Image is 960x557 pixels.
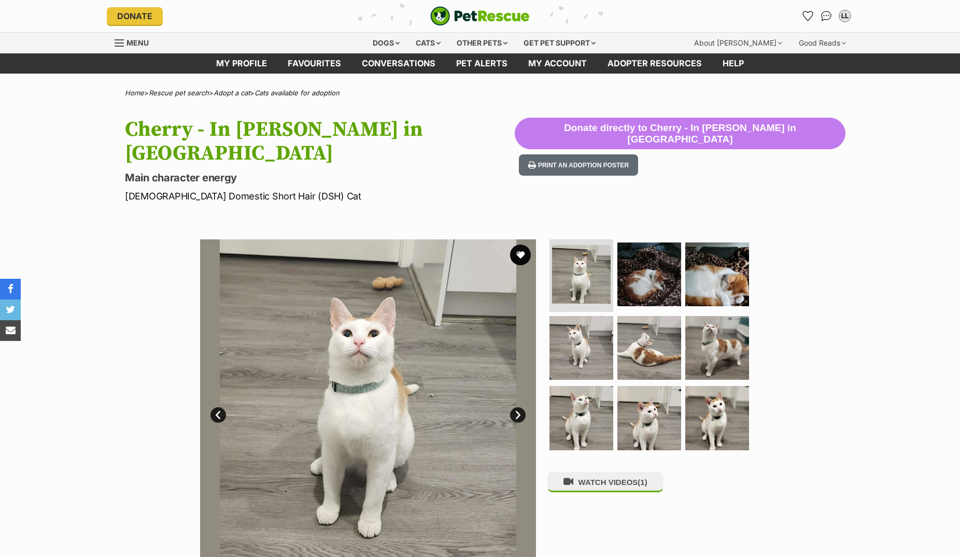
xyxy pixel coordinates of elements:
[214,89,250,97] a: Adopt a cat
[210,407,226,423] a: Prev
[685,242,749,306] img: Photo of Cherry In Foster In Ivanhoe
[510,245,531,265] button: favourite
[597,53,712,74] a: Adopter resources
[617,316,681,380] img: Photo of Cherry In Foster In Ivanhoe
[617,386,681,450] img: Photo of Cherry In Foster In Ivanhoe
[125,118,515,165] h1: Cherry - In [PERSON_NAME] in [GEOGRAPHIC_DATA]
[125,189,515,203] p: [DEMOGRAPHIC_DATA] Domestic Short Hair (DSH) Cat
[840,11,850,21] div: LL
[125,89,144,97] a: Home
[519,154,638,176] button: Print an adoption poster
[799,8,853,24] ul: Account quick links
[255,89,340,97] a: Cats available for adoption
[515,118,845,150] button: Donate directly to Cherry - In [PERSON_NAME] in [GEOGRAPHIC_DATA]
[206,53,277,74] a: My profile
[99,89,861,97] div: > > >
[685,386,749,450] img: Photo of Cherry In Foster In Ivanhoe
[549,386,613,450] img: Photo of Cherry In Foster In Ivanhoe
[687,33,789,53] div: About [PERSON_NAME]
[365,33,407,53] div: Dogs
[818,8,835,24] a: Conversations
[277,53,351,74] a: Favourites
[617,242,681,306] img: Photo of Cherry In Foster In Ivanhoe
[430,6,530,26] img: logo-cat-932fe2b9b8326f06289b0f2fb663e598f794de774fb13d1741a6617ecf9a85b4.svg
[792,33,853,53] div: Good Reads
[552,245,611,304] img: Photo of Cherry In Foster In Ivanhoe
[408,33,448,53] div: Cats
[799,8,816,24] a: Favourites
[125,170,515,185] p: Main character energy
[547,472,663,492] button: WATCH VIDEOS(1)
[821,11,832,21] img: chat-41dd97257d64d25036548639549fe6c8038ab92f7586957e7f3b1b290dea8141.svg
[351,53,446,74] a: conversations
[549,316,613,380] img: Photo of Cherry In Foster In Ivanhoe
[510,407,526,423] a: Next
[638,478,647,487] span: (1)
[149,89,209,97] a: Rescue pet search
[712,53,754,74] a: Help
[516,33,603,53] div: Get pet support
[115,33,156,51] a: Menu
[449,33,515,53] div: Other pets
[126,38,149,47] span: Menu
[837,8,853,24] button: My account
[446,53,518,74] a: Pet alerts
[107,7,163,25] a: Donate
[518,53,597,74] a: My account
[685,316,749,380] img: Photo of Cherry In Foster In Ivanhoe
[430,6,530,26] a: PetRescue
